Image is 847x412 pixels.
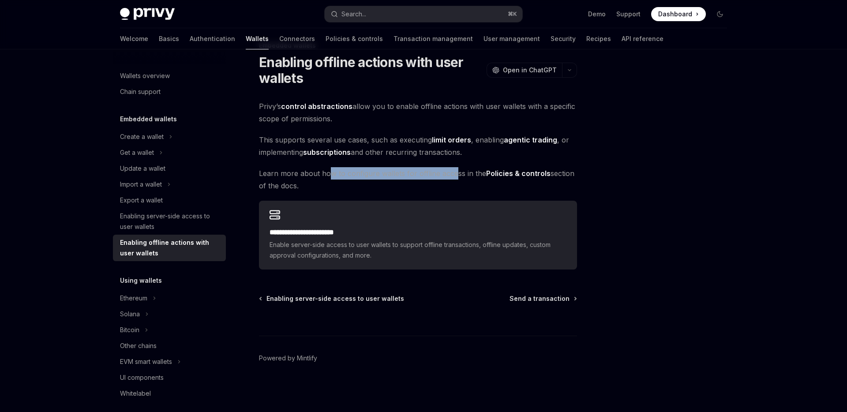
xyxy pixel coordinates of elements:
h5: Using wallets [120,275,162,286]
div: Bitcoin [120,325,139,335]
div: Enabling offline actions with user wallets [120,237,221,258]
div: Enabling server-side access to user wallets [120,211,221,232]
strong: subscriptions [303,148,351,157]
div: Export a wallet [120,195,163,206]
a: Support [616,10,641,19]
a: Enabling offline actions with user wallets [113,235,226,261]
div: Search... [341,9,366,19]
a: API reference [622,28,663,49]
button: Get a wallet [113,145,226,161]
a: Welcome [120,28,148,49]
strong: Policies & controls [486,169,551,178]
span: Enabling server-side access to user wallets [266,294,404,303]
span: Dashboard [658,10,692,19]
a: Dashboard [651,7,706,21]
a: Export a wallet [113,192,226,208]
span: This supports several use cases, such as executing , enabling , or implementing and other recurri... [259,134,577,158]
a: Policies & controls [326,28,383,49]
a: Whitelabel [113,386,226,401]
button: Solana [113,306,226,322]
button: Open in ChatGPT [487,63,562,78]
div: Other chains [120,341,157,351]
button: EVM smart wallets [113,354,226,370]
span: ⌘ K [508,11,517,18]
a: Security [551,28,576,49]
button: Create a wallet [113,129,226,145]
a: Send a transaction [510,294,576,303]
a: Demo [588,10,606,19]
a: Enabling server-side access to user wallets [260,294,404,303]
a: Wallets overview [113,68,226,84]
a: Other chains [113,338,226,354]
div: EVM smart wallets [120,356,172,367]
div: Wallets overview [120,71,170,81]
button: Ethereum [113,290,226,306]
strong: agentic trading [504,135,557,144]
div: Create a wallet [120,131,164,142]
img: dark logo [120,8,175,20]
div: Chain support [120,86,161,97]
button: Search...⌘K [325,6,522,22]
a: Transaction management [394,28,473,49]
h1: Enabling offline actions with user wallets [259,54,483,86]
span: Send a transaction [510,294,570,303]
strong: limit orders [432,135,471,144]
a: Chain support [113,84,226,100]
a: Basics [159,28,179,49]
a: Authentication [190,28,235,49]
span: Learn more about how to configure wallets for offline access in the section of the docs. [259,167,577,192]
a: Connectors [279,28,315,49]
button: Import a wallet [113,176,226,192]
span: Privy’s allow you to enable offline actions with user wallets with a specific scope of permissions. [259,100,577,125]
a: Powered by Mintlify [259,354,317,363]
a: Recipes [586,28,611,49]
div: Update a wallet [120,163,165,174]
a: control abstractions [281,102,352,111]
div: Ethereum [120,293,147,303]
a: Enabling server-side access to user wallets [113,208,226,235]
div: Import a wallet [120,179,162,190]
a: Wallets [246,28,269,49]
div: Get a wallet [120,147,154,158]
div: Whitelabel [120,388,151,399]
a: **** **** **** **** ****Enable server-side access to user wallets to support offline transactions... [259,201,577,270]
h5: Embedded wallets [120,114,177,124]
button: Bitcoin [113,322,226,338]
a: User management [483,28,540,49]
span: Enable server-side access to user wallets to support offline transactions, offline updates, custo... [270,240,566,261]
a: Update a wallet [113,161,226,176]
div: Solana [120,309,140,319]
button: Toggle dark mode [713,7,727,21]
span: Open in ChatGPT [503,66,557,75]
a: UI components [113,370,226,386]
div: UI components [120,372,164,383]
